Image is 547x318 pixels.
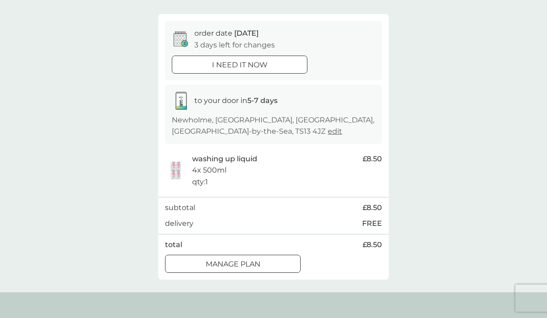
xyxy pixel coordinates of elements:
[192,153,257,165] p: washing up liquid
[192,176,208,188] p: qty : 1
[172,114,375,137] p: Newholme, [GEOGRAPHIC_DATA], [GEOGRAPHIC_DATA], [GEOGRAPHIC_DATA]-by-the-Sea, TS13 4JZ
[234,29,259,37] span: [DATE]
[212,59,268,71] p: i need it now
[165,255,301,273] button: Manage plan
[328,127,342,136] a: edit
[165,239,182,251] p: total
[247,96,278,105] strong: 5-7 days
[165,218,193,229] p: delivery
[165,202,195,214] p: subtotal
[194,28,259,39] p: order date
[192,164,226,176] p: 4x 500ml
[206,258,260,270] p: Manage plan
[363,202,382,214] span: £8.50
[362,218,382,229] p: FREE
[194,39,275,51] p: 3 days left for changes
[194,96,278,105] span: to your door in
[363,239,382,251] span: £8.50
[363,153,382,165] span: £8.50
[172,56,307,74] button: i need it now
